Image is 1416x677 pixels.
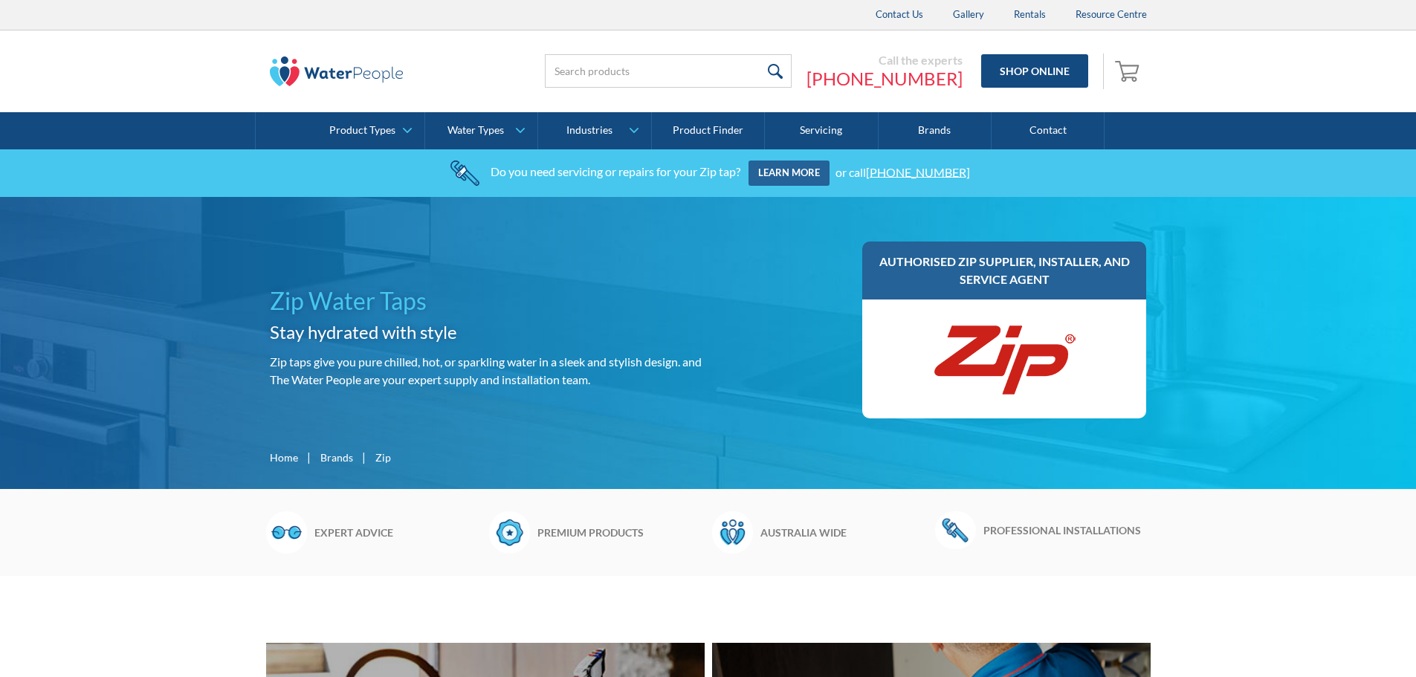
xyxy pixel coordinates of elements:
[361,448,368,466] div: |
[749,161,830,186] a: Learn more
[983,522,1151,538] h6: Professional installations
[270,319,702,346] h2: Stay hydrated with style
[545,54,792,88] input: Search products
[879,112,992,149] a: Brands
[270,450,298,465] a: Home
[270,353,702,389] p: Zip taps give you pure chilled, hot, or sparkling water in a sleek and stylish design. and The Wa...
[320,450,353,465] a: Brands
[489,511,530,553] img: Badge
[566,124,612,137] div: Industries
[765,112,878,149] a: Servicing
[266,511,307,553] img: Glasses
[1111,54,1147,89] a: Open cart
[806,53,963,68] div: Call the experts
[538,112,650,149] a: Industries
[314,525,482,540] h6: Expert advice
[270,56,404,86] img: The Water People
[981,54,1088,88] a: Shop Online
[760,525,928,540] h6: Australia wide
[491,164,740,178] div: Do you need servicing or repairs for your Zip tap?
[806,68,963,90] a: [PHONE_NUMBER]
[270,283,702,319] h1: Zip Water Taps
[425,112,537,149] a: Water Types
[866,164,970,178] a: [PHONE_NUMBER]
[375,450,391,465] div: Zip
[992,112,1105,149] a: Contact
[835,164,970,178] div: or call
[329,124,395,137] div: Product Types
[537,525,705,540] h6: Premium products
[877,253,1132,288] h3: Authorised Zip supplier, installer, and service agent
[447,124,504,137] div: Water Types
[305,448,313,466] div: |
[935,511,976,548] img: Wrench
[652,112,765,149] a: Product Finder
[312,112,424,149] a: Product Types
[712,511,753,553] img: Waterpeople Symbol
[1115,59,1143,82] img: shopping cart
[930,314,1079,404] img: Zip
